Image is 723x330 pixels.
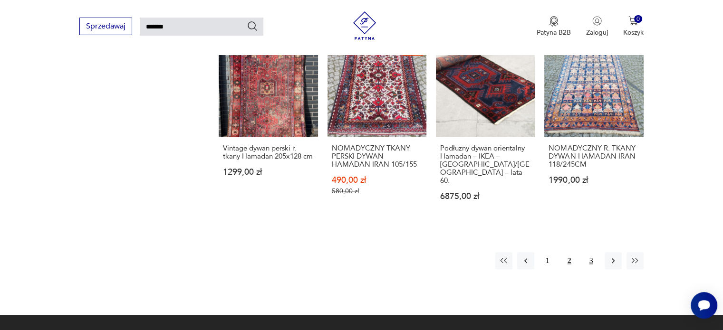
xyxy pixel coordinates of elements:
[223,168,313,176] p: 1299,00 zł
[440,144,530,185] h3: Podłużny dywan orientalny Hamadan – IKEA – [GEOGRAPHIC_DATA]/[GEOGRAPHIC_DATA] – lata 60.
[219,38,318,219] a: Vintage dywan perski r. tkany Hamadan 205x128 cmVintage dywan perski r. tkany Hamadan 205x128 cm1...
[691,292,717,319] iframe: Smartsupp widget button
[332,187,422,195] p: 580,00 zł
[586,16,608,37] button: Zaloguj
[549,16,559,27] img: Ikona medalu
[436,38,535,219] a: Podłużny dywan orientalny Hamadan – IKEA – Persja/Iran – lata 60.Podłużny dywan orientalny Hamada...
[79,24,132,30] a: Sprzedawaj
[549,176,639,184] p: 1990,00 zł
[539,252,556,269] button: 1
[592,16,602,26] img: Ikonka użytkownika
[561,252,578,269] button: 2
[350,11,379,40] img: Patyna - sklep z meblami i dekoracjami vintage
[634,15,642,23] div: 0
[537,28,571,37] p: Patyna B2B
[628,16,638,26] img: Ikona koszyka
[586,28,608,37] p: Zaloguj
[537,16,571,37] button: Patyna B2B
[79,18,132,35] button: Sprzedawaj
[544,38,643,219] a: NOMADYCZNY R. TKANY DYWAN HAMADAN IRAN 118/245CMNOMADYCZNY R. TKANY DYWAN HAMADAN IRAN 118/245CM1...
[549,144,639,169] h3: NOMADYCZNY R. TKANY DYWAN HAMADAN IRAN 118/245CM
[223,144,313,160] h3: Vintage dywan perski r. tkany Hamadan 205x128 cm
[583,252,600,269] button: 3
[440,192,530,200] p: 6875,00 zł
[332,176,422,184] p: 490,00 zł
[623,16,644,37] button: 0Koszyk
[537,16,571,37] a: Ikona medaluPatyna B2B
[623,28,644,37] p: Koszyk
[247,20,258,32] button: Szukaj
[332,144,422,169] h3: NOMADYCZNY TKANY PERSKI DYWAN HAMADAN IRAN 105/155
[328,38,426,219] a: SaleNOMADYCZNY TKANY PERSKI DYWAN HAMADAN IRAN 105/155NOMADYCZNY TKANY PERSKI DYWAN HAMADAN IRAN ...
